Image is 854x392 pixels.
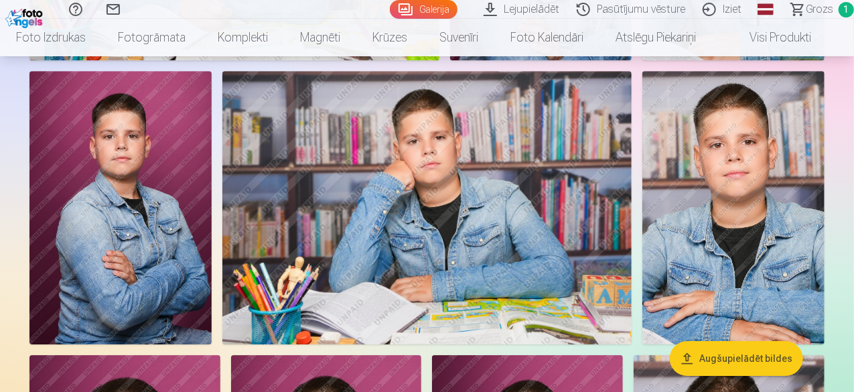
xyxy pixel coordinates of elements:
[202,19,284,56] a: Komplekti
[356,19,423,56] a: Krūzes
[599,19,712,56] a: Atslēgu piekariņi
[5,5,46,28] img: /fa1
[423,19,494,56] a: Suvenīri
[494,19,599,56] a: Foto kalendāri
[806,1,833,17] span: Grozs
[284,19,356,56] a: Magnēti
[102,19,202,56] a: Fotogrāmata
[839,2,854,17] span: 1
[670,341,803,376] button: Augšupielādēt bildes
[712,19,827,56] a: Visi produkti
